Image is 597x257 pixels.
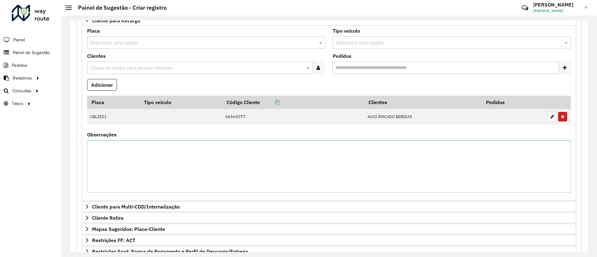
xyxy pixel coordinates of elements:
[482,96,544,109] th: Pedidos
[87,79,117,91] button: Adicionar
[12,88,31,94] span: Consultas
[82,201,576,212] a: Cliente para Multi-CDD/Internalização
[87,27,100,34] label: Placa
[222,109,364,125] td: 66565577
[92,249,248,254] span: Restrições Spot: Forma de Pagamento e Perfil de Descarga/Entrega
[260,99,280,105] a: Copiar
[140,96,222,109] th: Tipo veículo
[92,18,140,23] span: Cliente para Recarga
[333,52,351,60] label: Pedidos
[87,131,117,138] label: Observações
[82,246,576,257] a: Restrições Spot: Forma de Pagamento e Perfil de Descarga/Entrega
[518,1,532,15] a: Contato Rápido
[533,8,580,14] span: [PERSON_NAME]
[87,96,140,109] th: Placa
[12,100,23,107] span: Tático
[533,2,580,8] h3: [PERSON_NAME]
[92,204,180,209] span: Cliente para Multi-CDD/Internalização
[72,4,167,11] h2: Painel de Sugestão - Criar registro
[92,238,135,243] span: Restrições FF: ACT
[82,26,576,201] div: Cliente para Recarga
[13,37,25,43] span: Painel
[82,235,576,246] a: Restrições FF: ACT
[222,96,364,109] th: Código Cliente
[82,213,576,223] a: Cliente Retira
[87,52,106,60] label: Clientes
[364,96,482,109] th: Clientes
[82,15,576,26] a: Cliente para Recarga
[82,224,576,234] a: Mapas Sugeridos: Placa-Cliente
[333,27,360,34] label: Tipo veículo
[13,49,50,56] span: Painel de Sugestão
[92,215,123,220] span: Cliente Retira
[87,109,140,125] td: CBL2E31
[364,109,482,125] td: ALVO ATACADO BEBIDAS
[13,75,32,81] span: Relatórios
[12,62,27,69] span: Pedidos
[92,227,165,232] span: Mapas Sugeridos: Placa-Cliente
